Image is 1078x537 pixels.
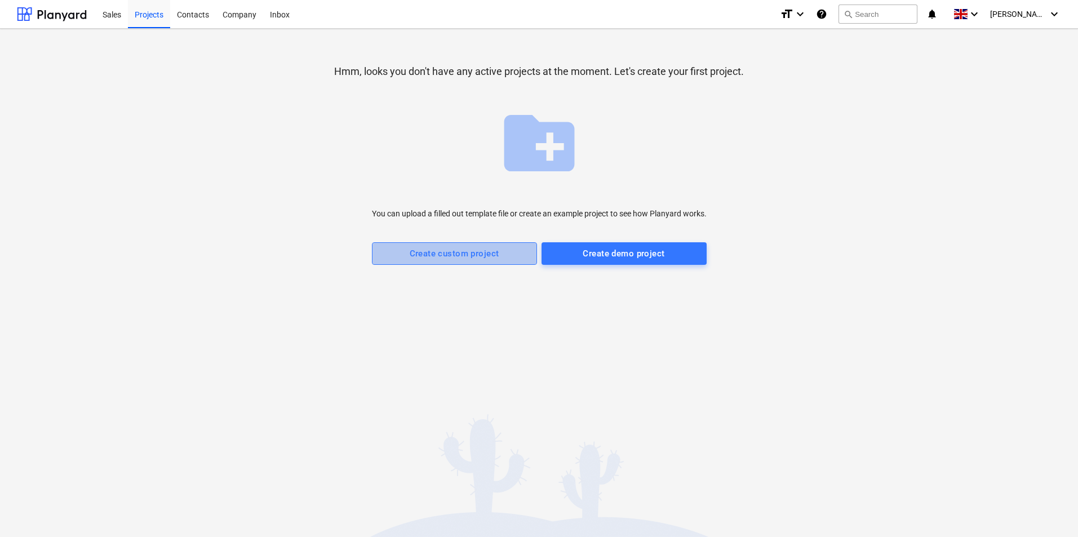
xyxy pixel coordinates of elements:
iframe: Chat Widget [1022,483,1078,537]
span: create_new_folder [497,101,582,185]
div: Create custom project [410,246,499,261]
i: notifications [926,7,938,21]
p: Hmm, looks you don't have any active projects at the moment. Let's create your first project. [334,65,744,78]
span: search [844,10,853,19]
button: Search [839,5,917,24]
i: keyboard_arrow_down [1048,7,1061,21]
div: Create demo project [583,246,664,261]
button: Create custom project [372,242,537,265]
i: keyboard_arrow_down [968,7,981,21]
p: You can upload a filled out template file or create an example project to see how Planyard works. [372,208,707,220]
i: format_size [780,7,793,21]
span: [PERSON_NAME] [990,10,1046,19]
button: Create demo project [542,242,707,265]
i: keyboard_arrow_down [793,7,807,21]
i: Knowledge base [816,7,827,21]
